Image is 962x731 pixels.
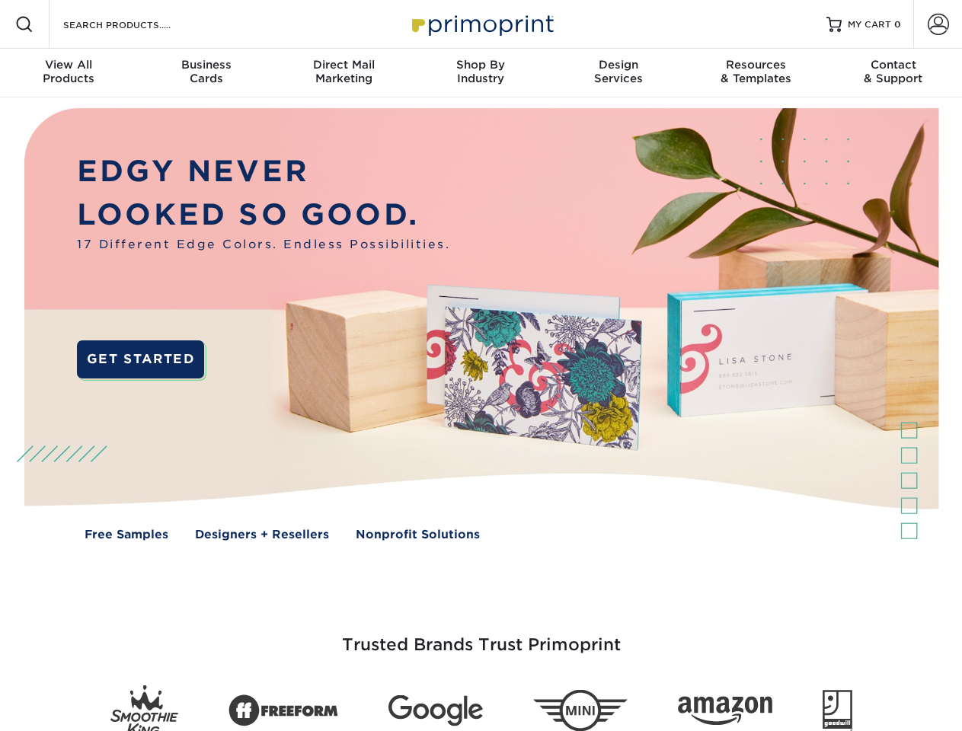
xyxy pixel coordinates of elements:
span: Business [137,58,274,72]
div: Industry [412,58,549,85]
p: EDGY NEVER [77,150,450,193]
a: Contact& Support [825,49,962,97]
h3: Trusted Brands Trust Primoprint [36,599,927,673]
a: Nonprofit Solutions [356,526,480,544]
div: & Templates [687,58,824,85]
span: 0 [894,19,901,30]
input: SEARCH PRODUCTS..... [62,15,210,34]
a: Shop ByIndustry [412,49,549,97]
a: GET STARTED [77,340,204,378]
a: Resources& Templates [687,49,824,97]
img: Goodwill [823,690,852,731]
span: MY CART [848,18,891,31]
span: Shop By [412,58,549,72]
div: Services [550,58,687,85]
span: Contact [825,58,962,72]
span: Direct Mail [275,58,412,72]
img: Primoprint [405,8,558,40]
div: Cards [137,58,274,85]
span: Design [550,58,687,72]
div: & Support [825,58,962,85]
a: DesignServices [550,49,687,97]
p: LOOKED SO GOOD. [77,193,450,237]
div: Marketing [275,58,412,85]
a: Free Samples [85,526,168,544]
img: Google [388,695,483,726]
img: Amazon [678,697,772,726]
span: 17 Different Edge Colors. Endless Possibilities. [77,236,450,254]
a: BusinessCards [137,49,274,97]
span: Resources [687,58,824,72]
a: Direct MailMarketing [275,49,412,97]
a: Designers + Resellers [195,526,329,544]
